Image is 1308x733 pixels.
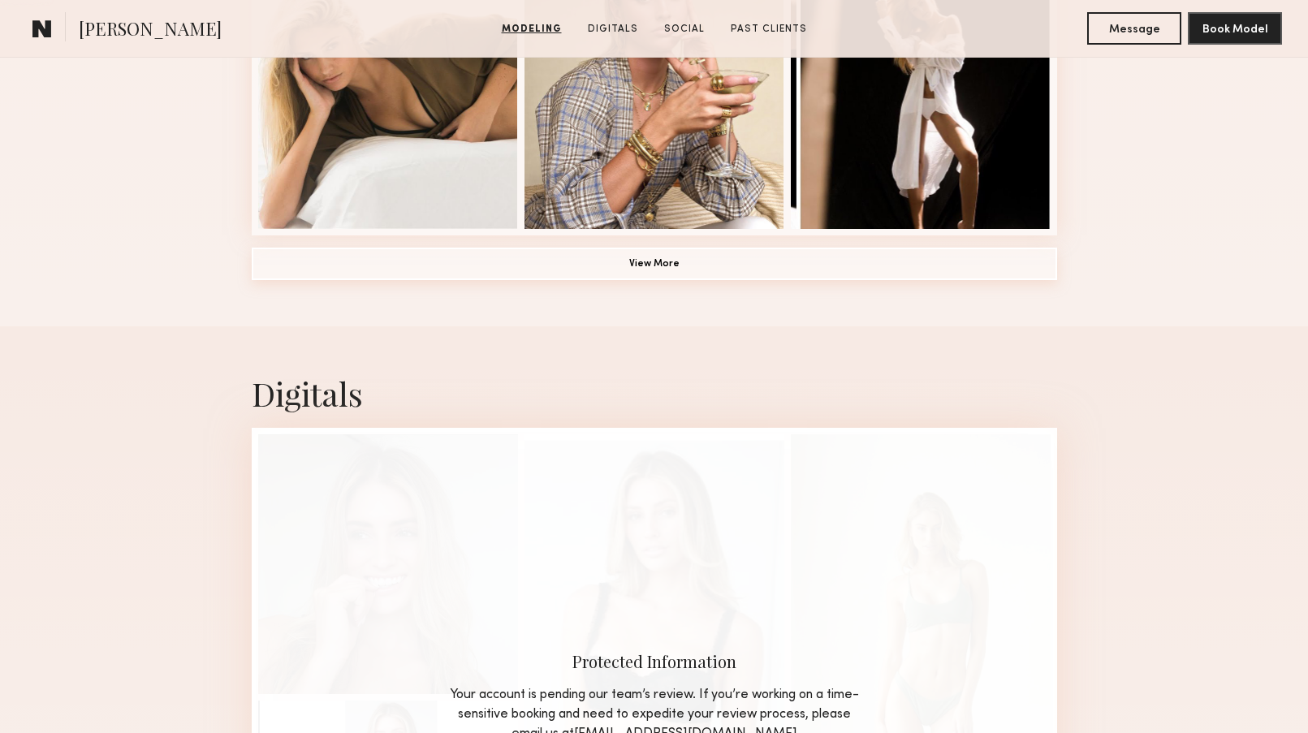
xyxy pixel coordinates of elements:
[658,22,711,37] a: Social
[252,372,1057,415] div: Digitals
[495,22,568,37] a: Modeling
[252,248,1057,280] button: View More
[1188,21,1282,35] a: Book Model
[79,16,222,45] span: [PERSON_NAME]
[581,22,645,37] a: Digitals
[447,650,861,672] div: Protected Information
[1188,12,1282,45] button: Book Model
[1087,12,1181,45] button: Message
[724,22,814,37] a: Past Clients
